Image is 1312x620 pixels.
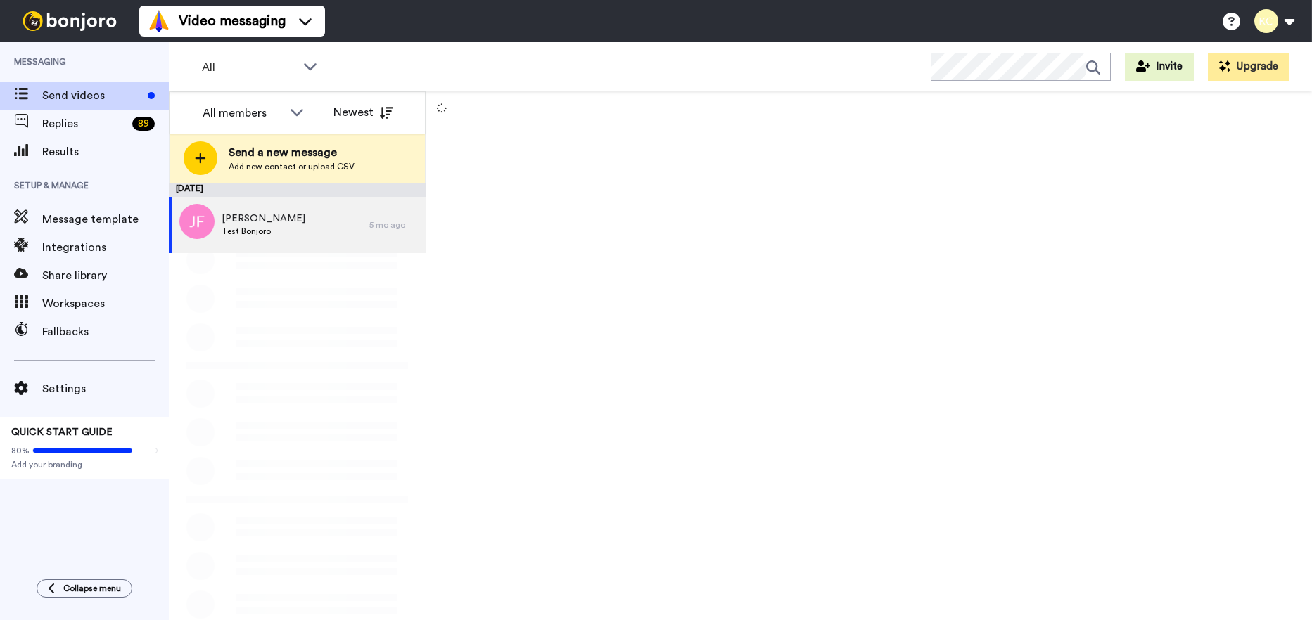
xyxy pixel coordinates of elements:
[37,579,132,598] button: Collapse menu
[222,226,305,237] span: Test Bonjoro
[42,239,169,256] span: Integrations
[42,380,169,397] span: Settings
[179,11,286,31] span: Video messaging
[11,427,113,437] span: QUICK START GUIDE
[42,143,169,160] span: Results
[42,267,169,284] span: Share library
[323,98,404,127] button: Newest
[11,445,30,456] span: 80%
[42,295,169,312] span: Workspaces
[1125,53,1194,81] button: Invite
[222,212,305,226] span: [PERSON_NAME]
[17,11,122,31] img: bj-logo-header-white.svg
[11,459,158,470] span: Add your branding
[202,59,296,76] span: All
[229,144,355,161] span: Send a new message
[42,115,127,132] span: Replies
[132,117,155,131] div: 89
[148,10,170,32] img: vm-color.svg
[203,105,283,122] div: All members
[42,323,169,340] span: Fallbacks
[169,183,426,197] div: [DATE]
[42,211,169,228] span: Message template
[369,219,419,231] div: 5 mo ago
[179,204,215,239] img: jf.png
[42,87,142,104] span: Send videos
[63,583,121,594] span: Collapse menu
[229,161,355,172] span: Add new contact or upload CSV
[1208,53,1289,81] button: Upgrade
